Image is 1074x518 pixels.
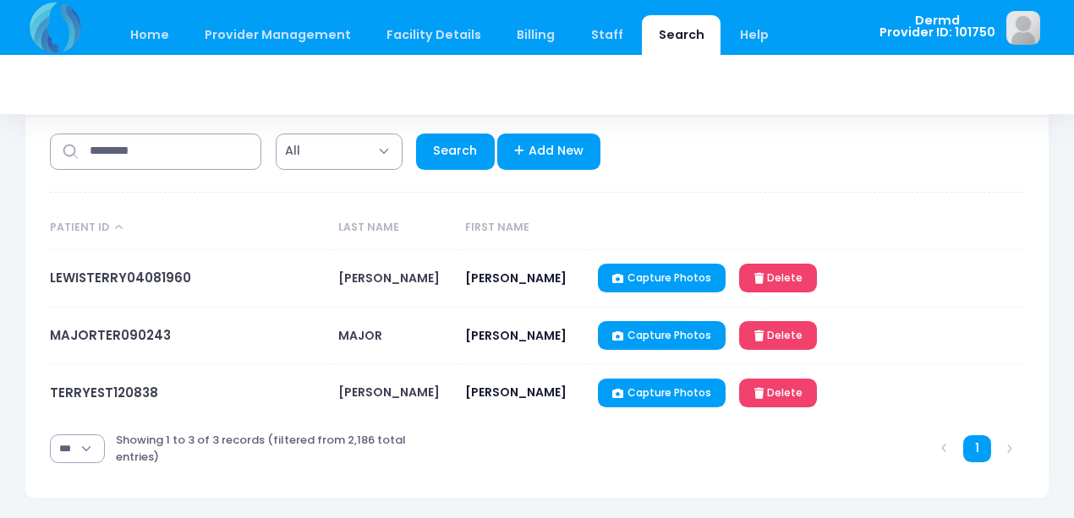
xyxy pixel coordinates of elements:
span: [PERSON_NAME] [338,384,440,401]
a: MAJORTER090243 [50,326,171,344]
a: TERRYEST120838 [50,384,158,401]
span: [PERSON_NAME] [465,384,567,401]
span: [PERSON_NAME] [465,327,567,344]
span: All [276,134,403,170]
span: MAJOR [338,327,382,344]
span: [PERSON_NAME] [465,270,567,286]
a: Capture Photos [598,264,726,292]
a: Delete [739,321,817,350]
a: 1 [963,435,991,463]
a: Capture Photos [598,321,726,350]
a: Help [724,15,786,55]
a: Home [113,15,185,55]
a: Search [416,134,495,170]
th: Patient ID: activate to sort column descending [50,206,330,250]
span: [PERSON_NAME] [338,270,440,286]
a: Facility Details [370,15,498,55]
div: Showing 1 to 3 of 3 records (filtered from 2,186 total entries) [116,421,447,476]
a: Capture Photos [598,379,726,407]
a: Delete [739,264,817,292]
a: Search [642,15,721,55]
img: image [1006,11,1040,45]
span: All [285,142,300,160]
a: Add New [497,134,601,170]
a: Billing [501,15,572,55]
a: Staff [574,15,639,55]
th: First Name: activate to sort column ascending [458,206,590,250]
a: Provider Management [188,15,367,55]
th: Last Name: activate to sort column ascending [331,206,458,250]
a: LEWISTERRY04081960 [50,269,191,286]
span: Dermd Provider ID: 101750 [879,14,995,39]
a: Delete [739,379,817,407]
